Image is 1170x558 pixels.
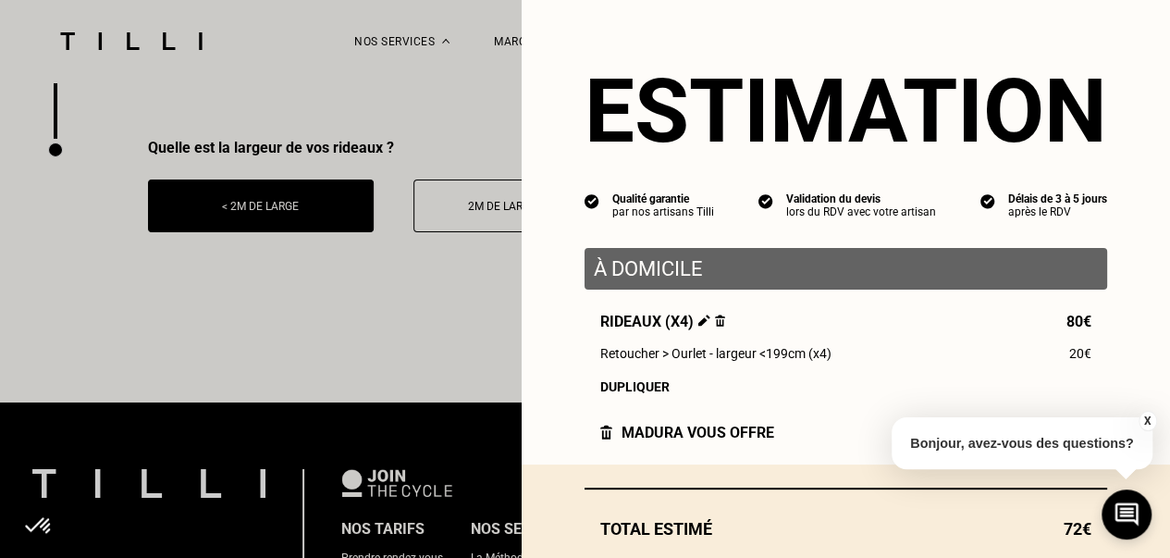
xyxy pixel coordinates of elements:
[1064,519,1091,539] span: 72€
[1138,411,1156,431] button: X
[612,192,714,205] div: Qualité garantie
[585,519,1107,539] div: Total estimé
[600,424,774,441] div: Madura vous offre
[600,313,725,330] span: Rideaux (x4)
[758,192,773,209] img: icon list info
[715,315,725,327] img: Supprimer
[1008,205,1107,218] div: après le RDV
[585,59,1107,163] section: Estimation
[612,205,714,218] div: par nos artisans Tilli
[1069,346,1091,361] span: 20€
[585,192,599,209] img: icon list info
[1066,313,1091,330] span: 80€
[600,346,831,361] span: Retoucher > Ourlet - largeur <199cm (x4)
[698,315,710,327] img: Éditer
[1008,192,1107,205] div: Délais de 3 à 5 jours
[980,192,995,209] img: icon list info
[892,417,1152,469] p: Bonjour, avez-vous des questions?
[600,379,1091,394] div: Dupliquer
[786,205,936,218] div: lors du RDV avec votre artisan
[594,257,1098,280] p: À domicile
[786,192,936,205] div: Validation du devis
